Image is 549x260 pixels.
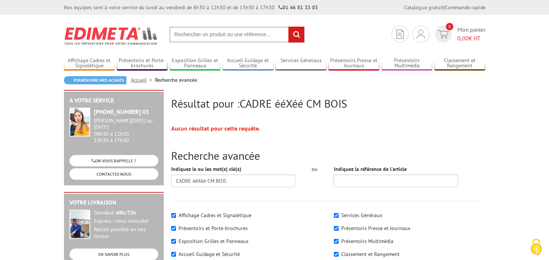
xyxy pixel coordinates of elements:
[70,108,90,136] img: widget-service.jpg
[179,238,248,244] label: Exposition Grilles et Panneaux
[396,30,404,39] img: devis rapide
[171,125,260,132] strong: Aucun résultat pour cette requête.
[171,149,485,162] h2: Recherche avancée
[70,168,158,180] a: CONTACTEZ-NOUS
[170,57,221,70] a: Exposition Grilles et Panneaux
[341,251,400,257] label: Classement et Rangement
[70,155,158,166] a: ON VOUS RAPPELLE ?
[446,23,453,30] span: 0
[334,213,339,218] input: Services Généraux
[404,4,485,11] div: |
[131,77,155,83] a: Accueil
[417,30,425,38] img: devis rapide
[64,76,126,84] a: Poursuivre mes achats
[171,252,176,257] input: Accueil Guidage et Sécurité
[341,238,393,244] label: Présentoirs Multimédia
[171,239,176,244] input: Exposition Grilles et Panneaux
[171,213,176,218] input: Affichage Cadres et Signalétique
[70,199,158,206] h2: Votre livraison
[445,4,485,11] a: Commande rapide
[116,209,136,216] strong: 48h/72h
[64,22,158,50] img: Edimeta
[341,212,382,219] label: Services Généraux
[179,251,240,257] label: Accueil Guidage et Sécurité
[433,26,485,43] a: devis rapide 0 Mon panier 0,00€ HT
[333,165,406,173] label: Indiquez la référence de l'article
[155,76,197,84] li: Recherche avancée
[169,27,305,43] input: Rechercher un produit ou une référence...
[334,239,339,244] input: Présentoirs Multimédia
[240,96,347,111] span: CADRE ééXéé CM BOIS
[64,57,115,70] a: Affichage Cadres et Signalétique
[341,225,410,232] label: Présentoirs Presse et Journaux
[70,210,90,239] img: widget-livraison.jpg
[94,118,158,130] div: [PERSON_NAME][DATE] au [DATE]
[457,34,485,43] span: € HT
[328,57,379,70] a: Présentoirs Presse et Journaux
[438,30,448,38] img: devis rapide
[278,4,318,11] strong: 01 46 81 33 03
[94,226,158,240] div: Retrait possible en nos locaux
[523,235,549,260] button: Cookies (fenêtre modale)
[457,26,485,43] span: Mon panier
[288,27,304,43] input: rechercher
[70,97,158,104] h2: A votre service
[171,165,241,173] label: Indiquez le ou les mot(s) clé(s)
[457,34,469,42] span: 0,00
[527,238,545,256] img: Cookies (fenêtre modale)
[94,108,149,115] strong: [PHONE_NUMBER] 03
[70,249,158,260] a: EN SAVOIR PLUS
[171,97,485,109] h2: Résultat pour :
[306,165,322,173] div: ou
[434,57,485,70] a: Classement et Rangement
[171,226,176,231] input: Présentoirs et Porte-brochures
[94,218,158,224] div: Express : nous consulter
[64,4,318,11] div: Nos équipes sont à votre service du lundi au vendredi de 8h30 à 12h30 et de 13h30 à 17h30
[223,57,274,70] a: Accueil Guidage et Sécurité
[94,210,158,216] div: Standard :
[334,252,339,257] input: Classement et Rangement
[334,226,339,231] input: Présentoirs Presse et Journaux
[404,4,444,11] a: Catalogue gratuit
[179,212,251,219] label: Affichage Cadres et Signalétique
[94,118,158,143] div: 08h30 à 12h30 13h30 à 17h30
[117,57,168,70] a: Présentoirs et Porte-brochures
[179,225,248,232] label: Présentoirs et Porte-brochures
[275,57,326,70] a: Services Généraux
[382,57,433,70] a: Présentoirs Multimédia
